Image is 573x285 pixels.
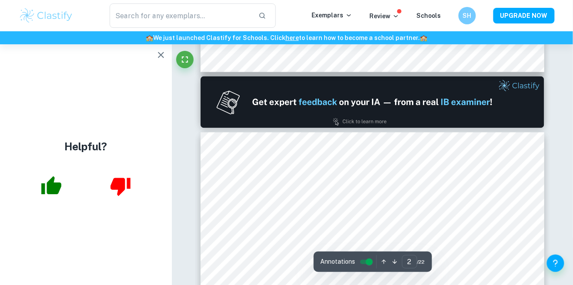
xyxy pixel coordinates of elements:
[493,8,555,23] button: UPGRADE NOW
[547,255,564,272] button: Help and Feedback
[201,76,544,128] img: Ad
[65,139,107,155] h4: Helpful?
[417,258,425,266] span: / 22
[370,11,399,21] p: Review
[19,7,74,24] img: Clastify logo
[420,34,427,41] span: 🏫
[110,3,252,28] input: Search for any exemplars...
[2,33,571,43] h6: We just launched Clastify for Schools. Click to learn how to become a school partner.
[146,34,153,41] span: 🏫
[321,257,355,266] span: Annotations
[285,34,299,41] a: here
[312,10,352,20] p: Exemplars
[462,11,472,20] h6: SH
[417,12,441,19] a: Schools
[459,7,476,24] button: SH
[176,51,194,68] button: Fullscreen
